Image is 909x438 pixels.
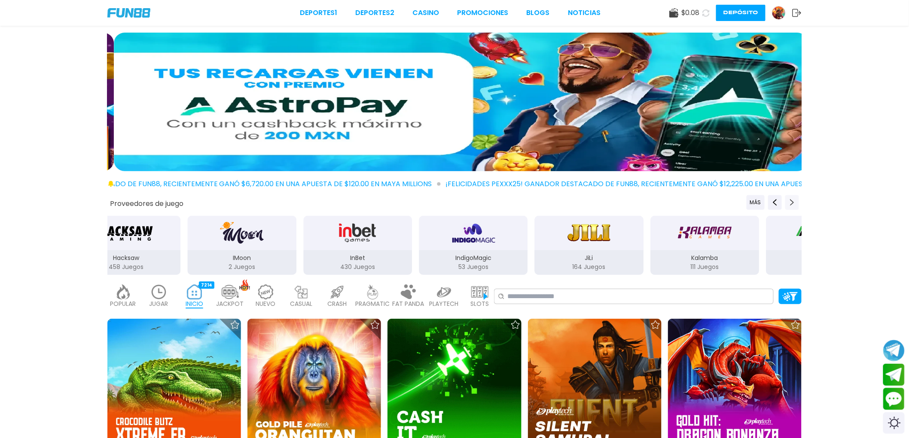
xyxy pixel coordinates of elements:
[218,221,266,245] img: IMoon
[99,221,153,245] img: Hacksaw
[355,8,394,18] a: Deportes2
[568,8,601,18] a: NOTICIAS
[114,33,808,171] img: 15% de cash back pagando con AstroPay
[415,215,531,276] button: IndigoMagic
[531,215,647,276] button: JiLi
[883,364,905,386] button: Join telegram
[412,8,439,18] a: CASINO
[188,254,296,263] p: IMoon
[763,215,878,276] button: Kiron
[747,195,765,210] button: Previous providers
[186,299,203,308] p: INICIO
[300,215,415,276] button: InBet
[793,221,848,245] img: Kiron
[772,6,792,20] a: Avatar
[647,215,763,276] button: Kalamba
[883,339,905,362] button: Join telegram channel
[430,299,459,308] p: PLAYTECH
[471,284,488,299] img: slots_light.webp
[883,412,905,434] div: Switch theme
[419,263,528,272] p: 53 Juegos
[107,8,150,18] img: Company Logo
[72,263,180,272] p: 458 Juegos
[527,8,550,18] a: BLOGS
[293,284,310,299] img: casual_light.webp
[188,263,296,272] p: 2 Juegos
[329,284,346,299] img: crash_light.webp
[222,284,239,299] img: jackpot_light.webp
[239,279,250,291] img: hot
[400,284,417,299] img: fat_panda_light.webp
[470,299,489,308] p: SLOTS
[535,263,644,272] p: 164 Juegos
[681,8,700,18] span: $ 0.08
[184,215,300,276] button: IMoon
[68,215,184,276] button: Hacksaw
[883,388,905,410] button: Contact customer service
[364,284,381,299] img: pragmatic_light.webp
[393,299,424,308] p: FAT PANDA
[217,299,244,308] p: JACKPOT
[677,221,732,245] img: Kalamba
[766,254,875,263] p: Kiron
[72,254,180,263] p: Hacksaw
[766,263,875,272] p: 27 Juegos
[303,254,412,263] p: InBet
[436,284,453,299] img: playtech_light.webp
[783,292,798,301] img: Platform Filter
[419,254,528,263] p: IndigoMagic
[768,195,782,210] button: Previous providers
[772,6,785,19] img: Avatar
[290,299,313,308] p: CASUAL
[650,254,759,263] p: Kalamba
[458,8,509,18] a: Promociones
[716,5,766,21] button: Depósito
[149,299,168,308] p: JUGAR
[650,263,759,272] p: 111 Juegos
[257,284,275,299] img: new_light.webp
[150,284,168,299] img: recent_light.webp
[256,299,276,308] p: NUEVO
[562,221,616,245] img: JiLi
[330,221,384,245] img: InBet
[356,299,390,308] p: PRAGMATIC
[785,195,799,210] button: Next providers
[186,284,203,299] img: home_active.webp
[110,299,136,308] p: POPULAR
[446,221,500,245] img: IndigoMagic
[327,299,347,308] p: CRASH
[115,284,132,299] img: popular_light.webp
[199,281,214,289] div: 7214
[300,8,337,18] a: Deportes1
[535,254,644,263] p: JiLi
[303,263,412,272] p: 430 Juegos
[110,199,183,208] button: Proveedores de juego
